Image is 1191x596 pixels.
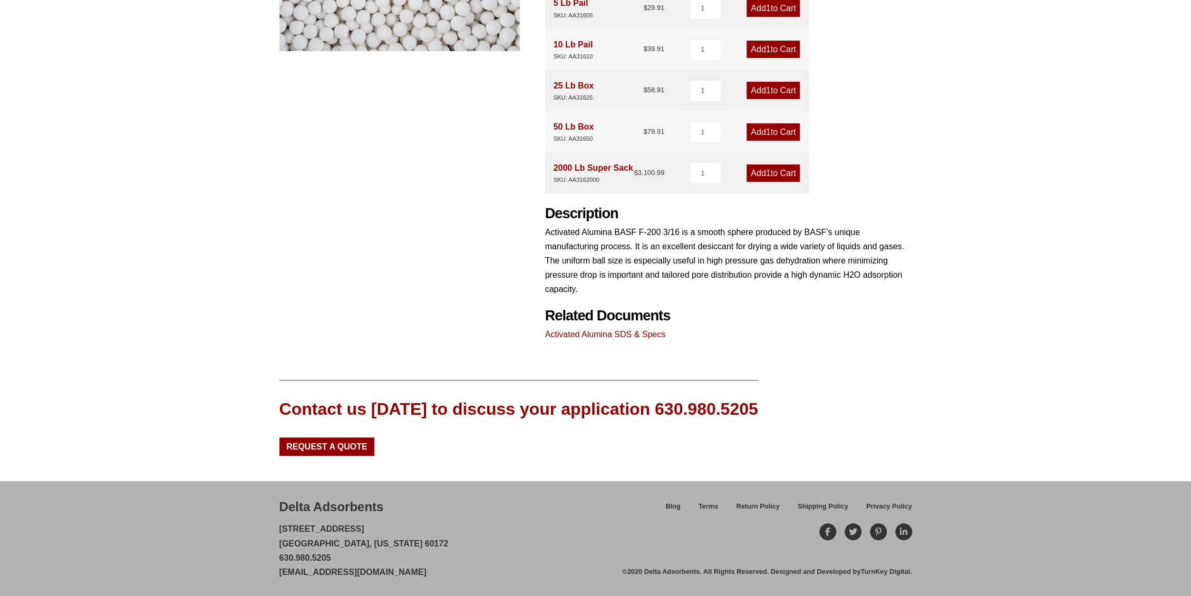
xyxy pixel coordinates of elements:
span: $ [643,4,647,12]
span: 1 [766,128,771,136]
span: $ [643,45,647,53]
div: SKU: AA31610 [554,52,593,62]
div: Contact us [DATE] to discuss your application 630.980.5205 [279,397,758,421]
a: Add1to Cart [747,41,800,58]
bdi: 39.91 [643,45,664,53]
a: Return Policy [727,501,789,519]
a: Blog [656,501,689,519]
span: Privacy Policy [866,503,912,510]
span: Blog [665,503,680,510]
span: Return Policy [736,503,780,510]
div: 2000 Lb Super Sack [554,161,633,185]
div: 10 Lb Pail [554,37,593,62]
div: SKU: AA31650 [554,134,594,144]
a: Add1to Cart [747,82,800,99]
span: Shipping Policy [798,503,848,510]
a: Shipping Policy [789,501,857,519]
span: Terms [699,503,718,510]
a: TurnKey Digital [860,568,910,575]
span: 1 [766,169,771,178]
span: 1 [766,45,771,54]
div: Delta Adsorbents [279,498,384,516]
div: ©2020 Delta Adsorbents. All Rights Reserved. Designed and Developed by . [622,567,912,577]
p: [STREET_ADDRESS] [GEOGRAPHIC_DATA], [US_STATE] 60172 630.980.5205 [279,522,449,579]
a: Add1to Cart [747,123,800,141]
div: 50 Lb Box [554,120,594,144]
bdi: 58.91 [643,86,664,94]
span: $ [634,169,637,177]
a: Request a Quote [279,437,375,455]
bdi: 29.91 [643,4,664,12]
span: $ [643,86,647,94]
bdi: 3,100.99 [634,169,664,177]
a: Add1to Cart [747,164,800,182]
span: 1 [766,4,771,13]
a: Terms [690,501,727,519]
a: Privacy Policy [857,501,912,519]
a: Activated Alumina SDS & Specs [545,330,666,339]
div: 25 Lb Box [554,79,594,103]
div: SKU: AA3162000 [554,175,633,185]
span: $ [643,128,647,135]
div: SKU: AA31625 [554,93,594,103]
p: Activated Alumina BASF F-200 3/16 is a smooth sphere produced by BASF’s unique manufacturing proc... [545,225,912,297]
div: SKU: AA31605 [554,11,593,21]
span: 1 [766,86,771,95]
h2: Description [545,205,912,222]
span: Request a Quote [286,443,367,451]
a: [EMAIL_ADDRESS][DOMAIN_NAME] [279,568,427,577]
bdi: 79.91 [643,128,664,135]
